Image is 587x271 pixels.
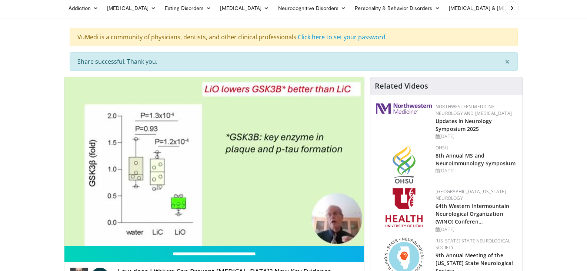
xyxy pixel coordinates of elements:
[70,28,518,46] div: VuMedi is a community of physicians, dentists, and other clinical professionals.
[350,1,444,16] a: Personality & Behavior Disorders
[274,1,351,16] a: Neurocognitive Disorders
[444,1,550,16] a: [MEDICAL_DATA] & [MEDICAL_DATA]
[103,1,160,16] a: [MEDICAL_DATA]
[216,1,273,16] a: [MEDICAL_DATA]
[497,53,517,70] button: ×
[64,77,364,246] video-js: Video Player
[375,82,428,90] h4: Related Videos
[386,188,423,227] img: f6362829-b0a3-407d-a044-59546adfd345.png.150x105_q85_autocrop_double_scale_upscale_version-0.2.png
[436,188,506,201] a: [GEOGRAPHIC_DATA][US_STATE] Neurology
[298,33,386,41] a: Click here to set your password
[64,1,103,16] a: Addiction
[436,226,517,233] div: [DATE]
[436,103,512,116] a: Northwestern Medicine Neurology and [MEDICAL_DATA]
[436,145,448,151] a: OHSU
[376,103,432,114] img: 2a462fb6-9365-492a-ac79-3166a6f924d8.png.150x105_q85_autocrop_double_scale_upscale_version-0.2.jpg
[436,168,517,174] div: [DATE]
[70,52,518,71] div: Share successful. Thank you.
[436,118,492,132] a: Updates in Neurology Symposium 2025
[436,152,516,167] a: 8th Annual MS and Neuroimmunology Symposium
[436,202,509,225] a: 64th Western Intermountain Neurological Organization (WINO) Conferen…
[393,145,416,184] img: da959c7f-65a6-4fcf-a939-c8c702e0a770.png.150x105_q85_autocrop_double_scale_upscale_version-0.2.png
[436,133,517,140] div: [DATE]
[160,1,216,16] a: Eating Disorders
[436,238,510,251] a: [US_STATE] State Neurological Society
